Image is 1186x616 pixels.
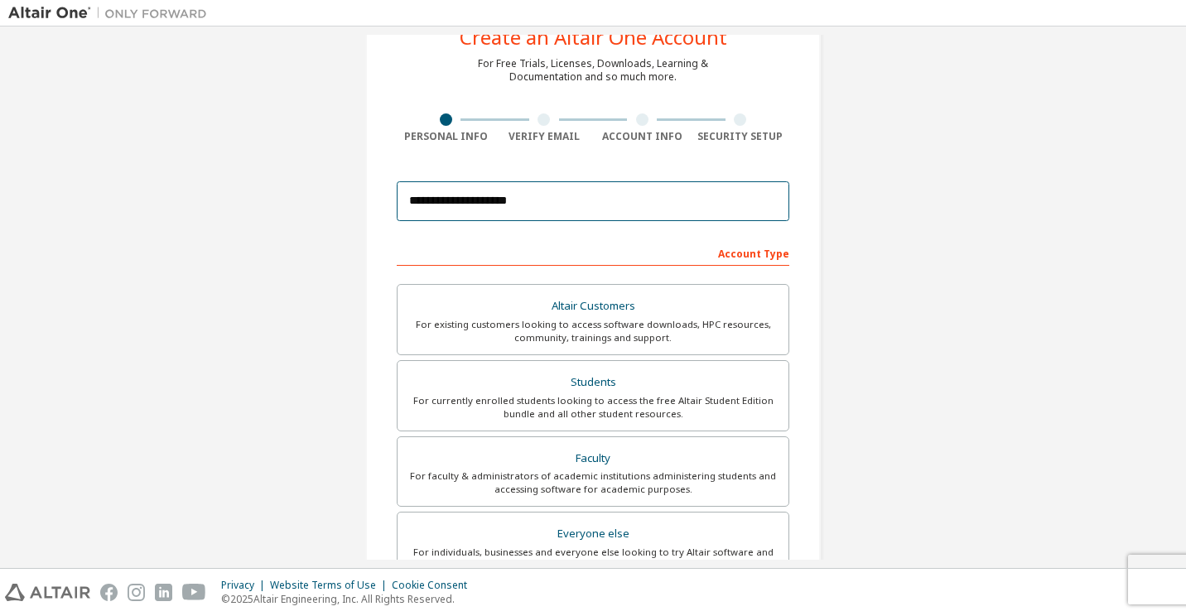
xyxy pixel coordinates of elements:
[221,592,477,606] p: © 2025 Altair Engineering, Inc. All Rights Reserved.
[407,295,779,318] div: Altair Customers
[8,5,215,22] img: Altair One
[100,584,118,601] img: facebook.svg
[392,579,477,592] div: Cookie Consent
[407,394,779,421] div: For currently enrolled students looking to access the free Altair Student Edition bundle and all ...
[407,371,779,394] div: Students
[128,584,145,601] img: instagram.svg
[407,447,779,470] div: Faculty
[593,130,692,143] div: Account Info
[478,57,708,84] div: For Free Trials, Licenses, Downloads, Learning & Documentation and so much more.
[182,584,206,601] img: youtube.svg
[397,239,789,266] div: Account Type
[5,584,90,601] img: altair_logo.svg
[397,130,495,143] div: Personal Info
[270,579,392,592] div: Website Terms of Use
[692,130,790,143] div: Security Setup
[407,318,779,344] div: For existing customers looking to access software downloads, HPC resources, community, trainings ...
[460,27,727,47] div: Create an Altair One Account
[155,584,172,601] img: linkedin.svg
[495,130,594,143] div: Verify Email
[221,579,270,592] div: Privacy
[407,546,779,572] div: For individuals, businesses and everyone else looking to try Altair software and explore our prod...
[407,469,779,496] div: For faculty & administrators of academic institutions administering students and accessing softwa...
[407,522,779,546] div: Everyone else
